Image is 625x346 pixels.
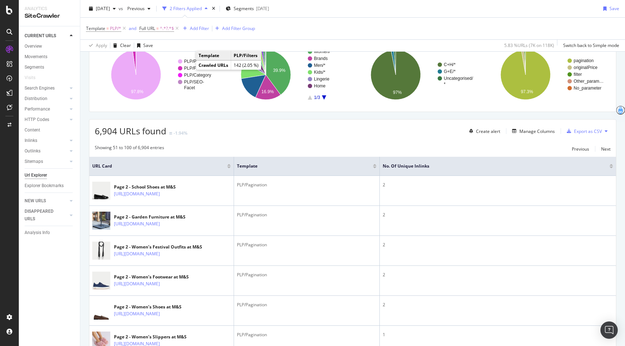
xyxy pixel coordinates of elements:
div: Inlinks [25,137,37,144]
td: Crawled URLs [196,61,231,70]
text: filter [574,72,582,77]
a: [URL][DOMAIN_NAME] [114,220,160,228]
button: Manage Columns [509,127,555,135]
a: Overview [25,43,75,50]
span: 6,904 URLs found [95,125,166,137]
div: [DATE] [256,5,269,12]
div: PLP/Pagination [237,272,377,278]
text: PLP/Category [184,73,211,78]
div: PLP/Pagination [237,242,377,248]
div: Visits [25,74,35,82]
div: PLP/Pagination [237,332,377,338]
span: = [156,25,159,31]
div: Page 2 - Garden Furniture at M&S [114,214,191,220]
div: Open Intercom Messenger [600,321,618,339]
div: A chart. [354,43,481,106]
img: main image [92,179,110,203]
div: 2 [383,302,613,308]
text: 97.8% [131,89,143,94]
img: main image [92,209,110,233]
div: Page 2 - Women’s Slippers at M&S [114,334,191,340]
button: [DATE] [86,3,119,14]
a: Search Engines [25,85,68,92]
svg: A chart. [225,43,351,106]
button: and [129,25,136,32]
div: Overview [25,43,42,50]
span: vs [119,5,124,12]
div: A chart. [95,43,221,106]
text: 97.3% [521,89,533,94]
div: Save [143,42,153,48]
div: SiteCrawler [25,12,74,20]
div: Outlinks [25,147,41,155]
a: CURRENT URLS [25,32,68,40]
text: Brands [314,56,328,61]
button: Apply [86,40,107,51]
div: Showing 51 to 100 of 6,904 entries [95,144,164,153]
text: originalPrice [574,65,598,70]
div: CURRENT URLS [25,32,56,40]
div: Explorer Bookmarks [25,182,64,190]
text: Facet [184,85,195,90]
div: DISAPPEARED URLS [25,208,61,223]
text: PLP/SEO- [184,79,204,85]
a: [URL][DOMAIN_NAME] [114,280,160,287]
div: -1.94% [174,130,187,136]
img: main image [92,239,110,263]
span: Segments [234,5,254,12]
span: PLP/* [110,23,121,34]
div: 2 [383,212,613,218]
img: Equal [169,132,172,134]
text: Lingerie [314,77,329,82]
div: Page 2 - School Shoes at M&S [114,184,191,190]
div: Distribution [25,95,47,103]
text: pagination [574,58,594,63]
button: Next [601,144,611,153]
a: Sitemaps [25,158,68,165]
div: 1 [383,332,613,338]
span: Template [86,25,105,31]
text: 97% [393,90,402,95]
a: [URL][DOMAIN_NAME] [114,310,160,317]
div: 2 Filters Applied [170,5,202,12]
button: Previous [124,3,153,14]
a: [URL][DOMAIN_NAME] [114,250,160,258]
text: Women/* [314,49,332,54]
button: Add Filter [180,24,209,33]
div: Add Filter Group [222,25,255,31]
text: 39.9% [273,68,285,73]
text: 16.9% [262,89,274,94]
a: Analysis Info [25,229,75,237]
text: C+H/* [444,62,456,67]
div: PLP/Pagination [237,182,377,188]
div: HTTP Codes [25,116,49,124]
div: and [129,25,136,31]
a: HTTP Codes [25,116,68,124]
button: Segments[DATE] [223,3,272,14]
div: times [211,5,217,12]
text: No_parameter [574,86,601,91]
a: Segments [25,64,75,71]
img: main image [92,269,110,293]
div: 2 [383,272,613,278]
div: Switch back to Simple mode [563,42,619,48]
text: Kids/* [314,70,326,75]
button: Clear [110,40,131,51]
span: Template [237,163,362,169]
div: Save [609,5,619,12]
button: Create alert [466,125,500,137]
text: Other_param… [574,79,604,84]
td: 142 (2.05 %) [231,61,262,70]
div: Segments [25,64,44,71]
span: = [106,25,109,31]
td: PLP/Filters [231,51,262,60]
text: Uncategorised/ [444,76,473,81]
div: Movements [25,53,47,61]
div: Url Explorer [25,172,47,179]
svg: A chart. [484,43,611,106]
div: Page 2 - Women’s Festival Outfits at M&S [114,244,202,250]
a: Movements [25,53,75,61]
div: Content [25,126,40,134]
a: Outlinks [25,147,68,155]
a: Performance [25,105,68,113]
